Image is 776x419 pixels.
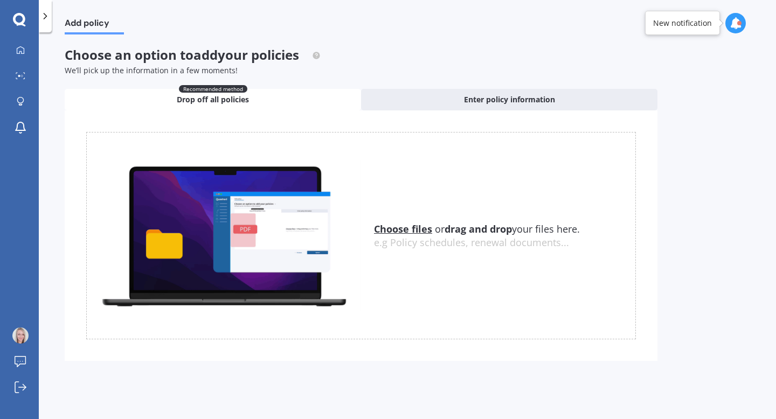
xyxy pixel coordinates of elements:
[180,46,299,64] span: to add your policies
[374,222,580,235] span: or your files here.
[445,222,512,235] b: drag and drop
[65,18,124,32] span: Add policy
[374,237,635,249] div: e.g Policy schedules, renewal documents...
[653,18,712,29] div: New notification
[464,94,555,105] span: Enter policy information
[12,327,29,344] img: ACg8ocKWC1fektWCYQiwdb9BMoFFoSzMEfNU-PXf_1hQHUb4VC7_R5c9JQ=s96-c
[177,94,249,105] span: Drop off all policies
[65,65,238,75] span: We’ll pick up the information in a few moments!
[374,222,432,235] u: Choose files
[65,46,321,64] span: Choose an option
[179,85,247,93] span: Recommended method
[87,160,361,311] img: upload.de96410c8ce839c3fdd5.gif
